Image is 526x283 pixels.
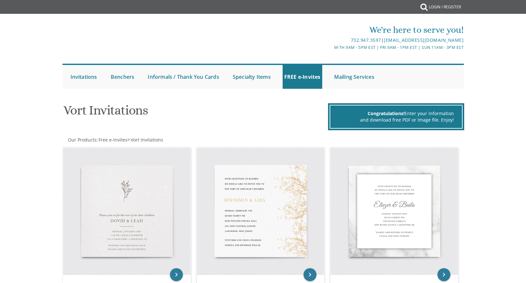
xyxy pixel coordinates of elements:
div: and download free PDF or Image file. Enjoy! [338,117,454,123]
a: FREE e-Invites [283,65,322,89]
a: 732.947.3597 [351,37,381,43]
span: Vort Invitations [131,137,163,143]
a: Informals / Thank You Cards [146,65,221,89]
div: | [196,36,464,44]
a: Our Products [67,137,97,143]
a: Mailing Services [333,65,376,89]
a: Specialty Items [231,65,272,89]
div: Enter your information [338,110,454,117]
a: Vort Invitations [130,137,163,143]
a: Invitations [69,65,99,89]
span: > [127,137,163,143]
a: Free e-Invites [98,137,127,143]
img: Vort Invitation Style 3 [331,148,458,275]
a: keyboard_arrow_right [304,268,316,281]
a: [EMAIL_ADDRESS][DOMAIN_NAME] [384,37,464,43]
h1: Vort Invitations [63,103,326,122]
span: Congratulations! [368,110,405,116]
a: keyboard_arrow_right [170,268,183,281]
a: keyboard_arrow_right [437,268,450,281]
a: Benchers [109,65,136,89]
div: : [62,137,263,143]
div: M-Th 9am - 5pm EST | Fri 9am - 1pm EST | Sun 11am - 3pm EST [196,44,464,51]
div: We're here to serve you! [196,23,464,36]
img: Vort Invitation Style 2 [197,148,324,275]
img: Vort Invitation Style 1 [63,148,191,275]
